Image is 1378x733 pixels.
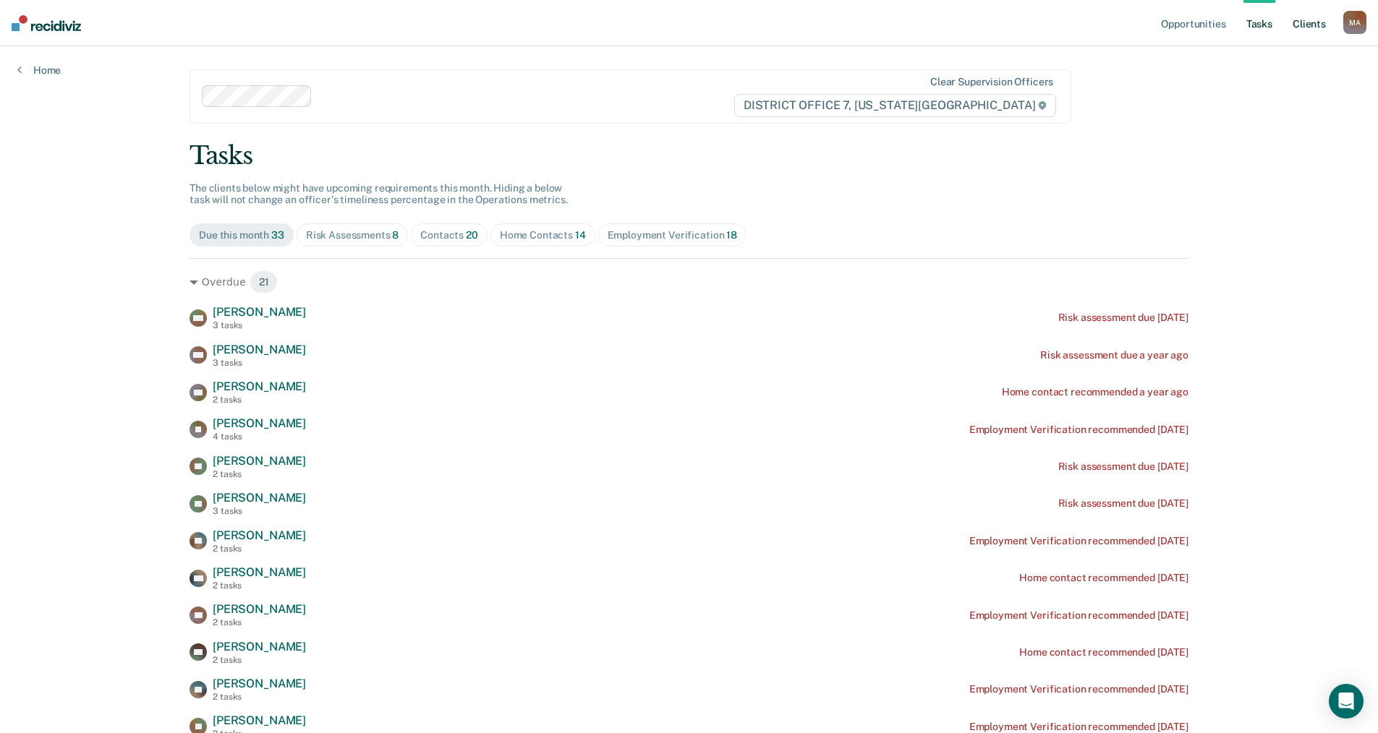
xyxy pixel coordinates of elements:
span: 21 [250,270,278,293]
div: Employment Verification recommended [DATE] [969,535,1188,547]
div: 2 tasks [213,617,306,627]
span: [PERSON_NAME] [213,305,306,319]
span: [PERSON_NAME] [213,380,306,393]
div: 3 tasks [213,506,306,516]
img: Recidiviz [12,15,81,31]
div: Clear supervision officers [930,76,1053,88]
span: [PERSON_NAME] [213,416,306,430]
div: Home contact recommended a year ago [1002,386,1188,398]
div: Contacts [420,229,478,241]
span: The clients below might have upcoming requirements this month. Hiding a below task will not chang... [190,182,568,206]
div: Risk assessment due [DATE] [1058,312,1188,324]
span: [PERSON_NAME] [213,454,306,468]
span: 14 [575,229,586,241]
span: DISTRICT OFFICE 7, [US_STATE][GEOGRAPHIC_DATA] [734,94,1056,117]
div: Home contact recommended [DATE] [1019,646,1188,659]
div: Employment Verification recommended [DATE] [969,609,1188,622]
div: Employment Verification recommended [DATE] [969,683,1188,695]
div: 2 tasks [213,580,306,591]
div: Open Intercom Messenger [1329,684,1364,719]
span: 33 [271,229,284,241]
div: Risk assessment due [DATE] [1058,460,1188,473]
span: [PERSON_NAME] [213,528,306,542]
div: 2 tasks [213,692,306,702]
div: Employment Verification recommended [DATE] [969,721,1188,733]
div: Due this month [199,229,284,241]
div: 2 tasks [213,469,306,479]
div: Risk assessment due [DATE] [1058,497,1188,510]
div: Employment Verification recommended [DATE] [969,424,1188,436]
span: 18 [726,229,737,241]
div: M A [1343,11,1366,34]
span: 20 [466,229,478,241]
div: Employment Verification [608,229,737,241]
div: Risk assessment due a year ago [1040,349,1188,361]
div: 2 tasks [213,395,306,405]
div: Risk Assessments [306,229,399,241]
div: 2 tasks [213,544,306,554]
span: [PERSON_NAME] [213,602,306,616]
span: [PERSON_NAME] [213,640,306,653]
div: Home Contacts [500,229,586,241]
div: Home contact recommended [DATE] [1019,572,1188,584]
span: 8 [392,229,399,241]
div: Overdue 21 [190,270,1188,293]
div: 3 tasks [213,320,306,330]
button: MA [1343,11,1366,34]
a: Home [17,64,61,77]
span: [PERSON_NAME] [213,343,306,356]
span: [PERSON_NAME] [213,565,306,579]
span: [PERSON_NAME] [213,713,306,727]
span: [PERSON_NAME] [213,677,306,690]
div: Tasks [190,141,1188,171]
div: 4 tasks [213,432,306,442]
div: 2 tasks [213,655,306,665]
div: 3 tasks [213,358,306,368]
span: [PERSON_NAME] [213,491,306,505]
